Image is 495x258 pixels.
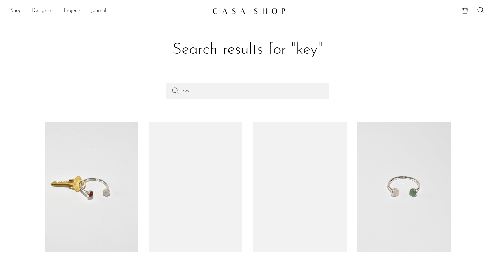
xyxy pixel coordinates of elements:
a: Shop [10,7,21,15]
ul: NEW HEADER MENU [10,6,207,17]
input: Perform a search [166,83,329,99]
nav: Desktop navigation [10,6,207,17]
a: Designers [32,7,53,15]
h1: Search results for "key" [50,40,446,60]
a: Journal [91,7,106,15]
a: Projects [64,7,81,15]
